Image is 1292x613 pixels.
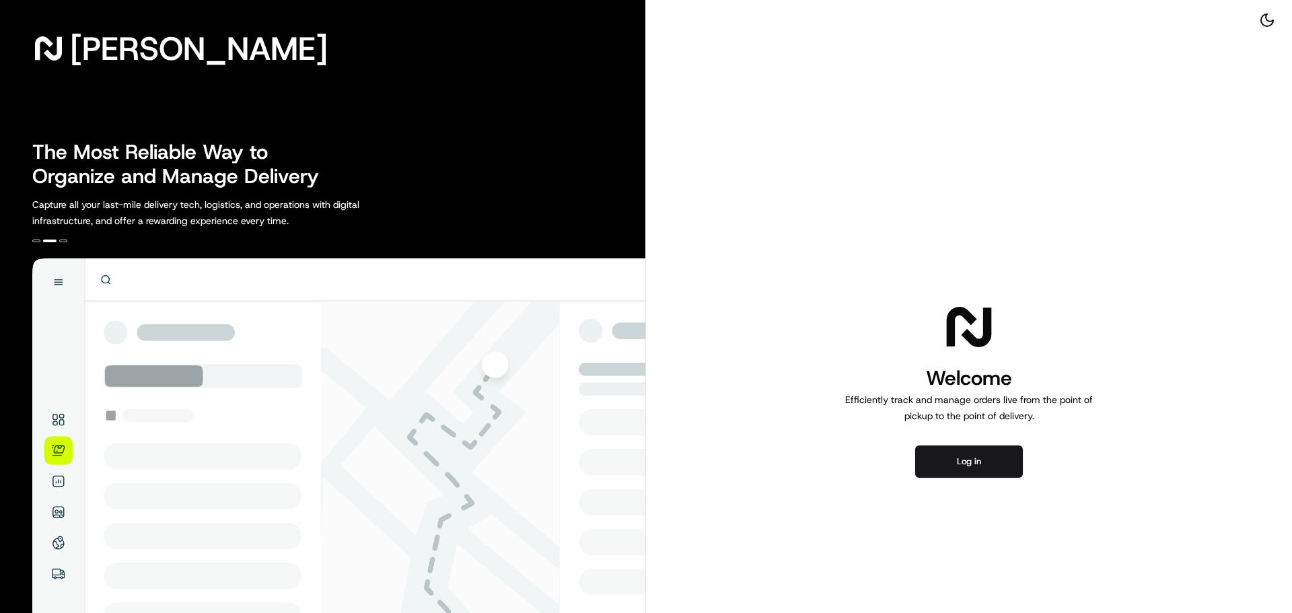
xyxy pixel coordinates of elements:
button: Log in [915,445,1023,478]
h2: The Most Reliable Way to Organize and Manage Delivery [32,140,334,188]
p: Capture all your last-mile delivery tech, logistics, and operations with digital infrastructure, ... [32,196,420,229]
h1: Welcome [840,365,1098,392]
p: Efficiently track and manage orders live from the point of pickup to the point of delivery. [840,392,1098,424]
span: [PERSON_NAME] [70,35,328,62]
